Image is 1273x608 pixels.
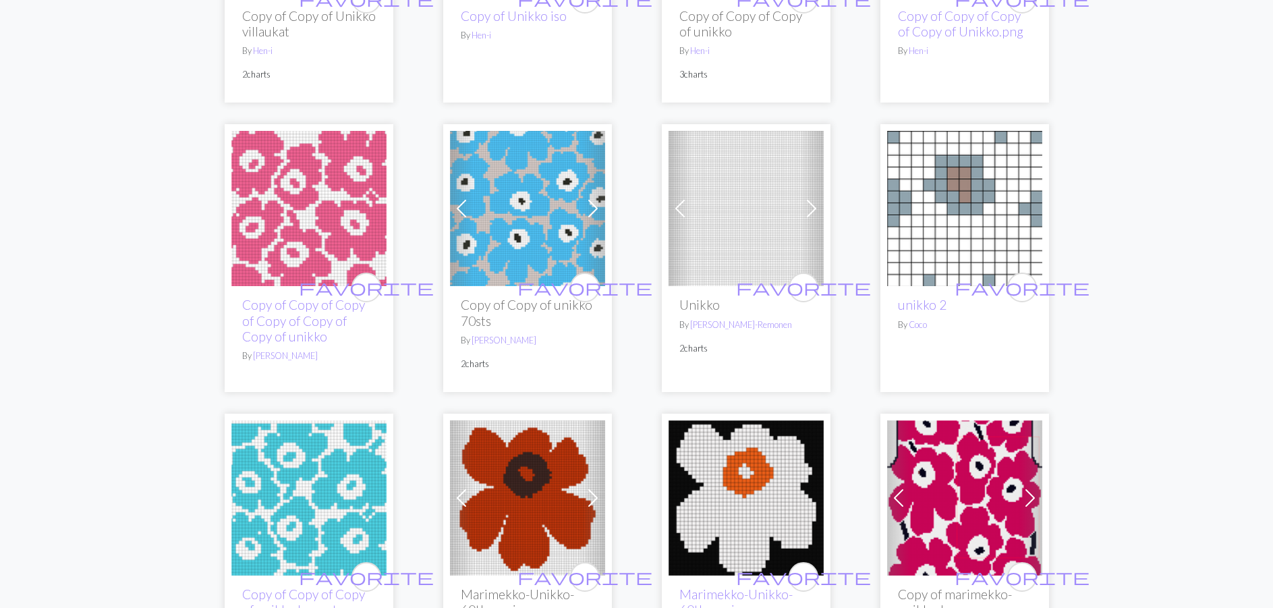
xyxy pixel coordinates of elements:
[351,273,381,302] button: favourite
[789,562,818,592] button: favourite
[679,68,813,81] p: 3 charts
[253,45,273,56] a: Hen-i
[887,420,1042,576] img: marimekko-unikko-kangas-punainen0_mv.webp
[669,200,824,213] a: Unikko peitto
[231,200,387,213] a: unikko
[669,420,824,576] img: Marimekko-Unikko-60th-anniversary-25991-muta.webp
[690,45,710,56] a: Hen-i
[450,200,605,213] a: unikko.jpg
[736,563,871,590] i: favourite
[231,490,387,503] a: unikko lapaset
[887,200,1042,213] a: unikko 2
[669,490,824,503] a: Marimekko-Unikko-60th-anniversary-25991-muta.webp
[690,319,792,330] a: [PERSON_NAME]-Remonen
[679,8,813,39] h2: Copy of Copy of Copy of unikko
[955,277,1090,298] span: favorite
[1007,273,1037,302] button: favourite
[898,297,946,312] a: unikko 2
[242,350,376,362] p: By
[299,277,434,298] span: favorite
[299,563,434,590] i: favourite
[789,273,818,302] button: favourite
[450,420,605,576] img: SENASTE
[461,8,567,24] a: Copy of Unikko iso
[887,131,1042,286] img: unikko 2
[242,8,376,39] h2: Copy of Copy of Unikko villaukat
[461,29,594,42] p: By
[299,274,434,301] i: favourite
[1007,562,1037,592] button: favourite
[898,8,1023,39] a: Copy of Copy of Copy of Copy of Unikko.png
[955,566,1090,587] span: favorite
[570,562,600,592] button: favourite
[898,319,1031,331] p: By
[299,566,434,587] span: favorite
[231,420,387,576] img: unikko lapaset
[517,566,652,587] span: favorite
[570,273,600,302] button: favourite
[461,334,594,347] p: By
[679,342,813,355] p: 2 charts
[461,358,594,370] p: 2 charts
[736,277,871,298] span: favorite
[472,30,491,40] a: Hen-i
[351,562,381,592] button: favourite
[679,45,813,57] p: By
[517,277,652,298] span: favorite
[909,45,928,56] a: Hen-i
[253,350,318,361] a: [PERSON_NAME]
[242,45,376,57] p: By
[242,68,376,81] p: 2 charts
[679,297,813,312] h2: Unikko
[955,274,1090,301] i: favourite
[955,563,1090,590] i: favourite
[679,319,813,331] p: By
[669,131,824,286] img: Unikko peitto
[517,563,652,590] i: favourite
[909,319,927,330] a: Coco
[887,490,1042,503] a: marimekko-unikko-kangas-punainen0_mv.webp
[736,274,871,301] i: favourite
[898,45,1031,57] p: By
[736,566,871,587] span: favorite
[450,131,605,286] img: unikko.jpg
[517,274,652,301] i: favourite
[231,131,387,286] img: unikko
[461,297,594,328] h2: Copy of Copy of unikko 70sts
[472,335,536,346] a: [PERSON_NAME]
[242,297,365,343] a: Copy of Copy of Copy of Copy of Copy of Copy of unikko
[450,490,605,503] a: SENASTE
